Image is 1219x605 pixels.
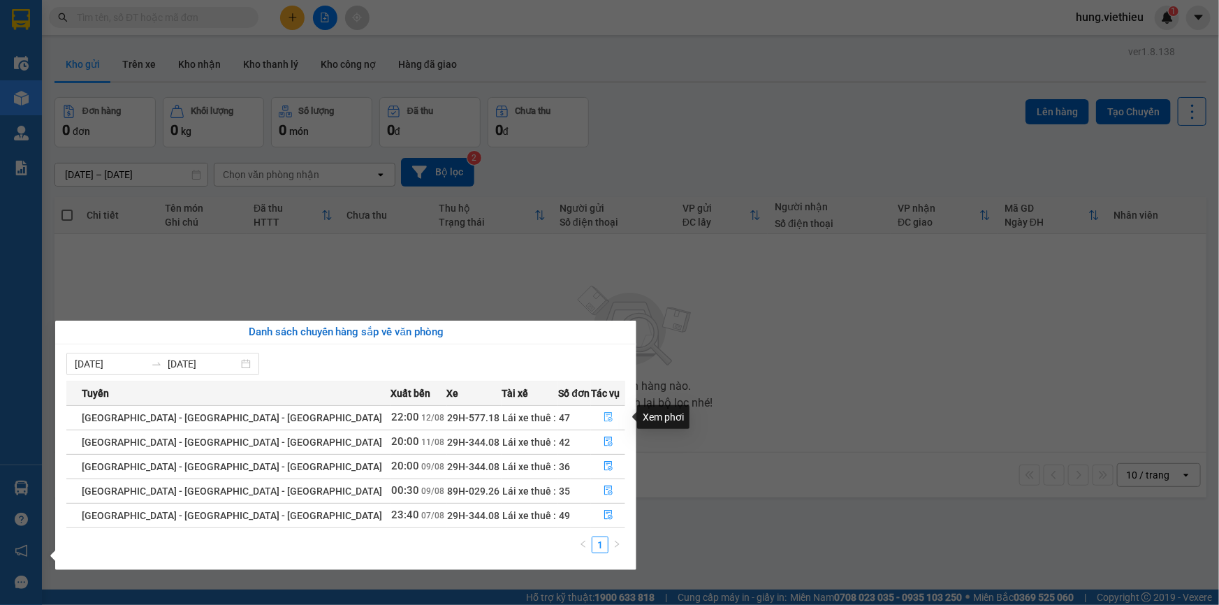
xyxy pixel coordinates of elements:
span: Xuất bến [391,386,431,401]
span: 29H-344.08 [448,461,500,472]
span: 00:30 [392,484,420,497]
span: 09/08 [422,486,445,496]
span: 11/08 [422,437,445,447]
span: Xe [447,386,459,401]
span: 20:00 [392,435,420,448]
button: file-done [592,504,625,527]
li: Next Page [608,537,625,553]
li: 1 [592,537,608,553]
span: [GEOGRAPHIC_DATA] - [GEOGRAPHIC_DATA] - [GEOGRAPHIC_DATA] [82,461,382,472]
span: 20:00 [392,460,420,472]
span: 49 [559,510,570,521]
span: swap-right [151,358,162,370]
button: file-done [592,407,625,429]
button: file-done [592,431,625,453]
span: 22:00 [392,411,420,423]
span: 29H-344.08 [448,437,500,448]
div: Lái xe thuê : [502,459,557,474]
span: [GEOGRAPHIC_DATA] - [GEOGRAPHIC_DATA] - [GEOGRAPHIC_DATA] [82,412,382,423]
span: [GEOGRAPHIC_DATA] - [GEOGRAPHIC_DATA] - [GEOGRAPHIC_DATA] [82,486,382,497]
button: file-done [592,455,625,478]
span: right [613,540,621,548]
span: 29H-344.08 [448,510,500,521]
div: Lái xe thuê : [502,435,557,450]
button: file-done [592,480,625,502]
span: [GEOGRAPHIC_DATA] - [GEOGRAPHIC_DATA] - [GEOGRAPHIC_DATA] [82,437,382,448]
a: 1 [592,537,608,553]
div: Xem phơi [637,405,689,429]
span: 12/08 [422,413,445,423]
div: Danh sách chuyến hàng sắp về văn phòng [66,324,625,341]
span: file-done [604,412,613,423]
span: [GEOGRAPHIC_DATA] - [GEOGRAPHIC_DATA] - [GEOGRAPHIC_DATA] [82,510,382,521]
span: 29H-577.18 [448,412,500,423]
span: 47 [559,412,570,423]
span: Tuyến [82,386,109,401]
button: left [575,537,592,553]
button: right [608,537,625,553]
div: Lái xe thuê : [502,410,557,425]
input: Từ ngày [75,356,145,372]
span: file-done [604,461,613,472]
div: Lái xe thuê : [502,508,557,523]
span: 35 [559,486,570,497]
span: 36 [559,461,570,472]
span: Tác vụ [591,386,620,401]
span: 07/08 [422,511,445,520]
span: to [151,358,162,370]
span: file-done [604,437,613,448]
span: file-done [604,486,613,497]
span: 09/08 [422,462,445,472]
span: Tài xế [502,386,528,401]
span: file-done [604,510,613,521]
span: left [579,540,587,548]
input: Đến ngày [168,356,238,372]
li: Previous Page [575,537,592,553]
span: Số đơn [558,386,590,401]
div: Lái xe thuê : [502,483,557,499]
span: 23:40 [392,509,420,521]
span: 89H-029.26 [448,486,500,497]
span: 42 [559,437,570,448]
